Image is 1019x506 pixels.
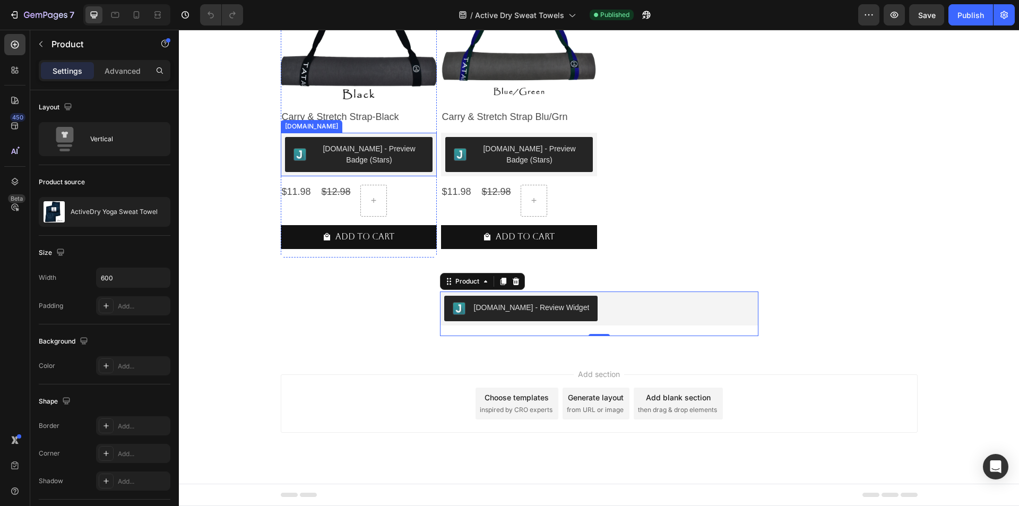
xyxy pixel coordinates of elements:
[295,272,411,284] div: [DOMAIN_NAME] - Review Widget
[53,65,82,76] p: Settings
[275,118,288,131] img: Judgeme.png
[296,114,405,136] div: [DOMAIN_NAME] - Preview Badge (Stars)
[957,10,984,21] div: Publish
[39,394,73,409] div: Shape
[388,375,445,385] span: from URL or image
[90,127,155,151] div: Vertical
[8,194,25,203] div: Beta
[200,4,243,25] div: Undo/Redo
[118,302,168,311] div: Add...
[118,477,168,486] div: Add...
[389,362,445,373] div: Generate layout
[118,362,168,371] div: Add...
[10,113,25,122] div: 450
[39,421,59,431] div: Border
[179,30,1019,506] iframe: Design area
[70,8,74,21] p: 7
[265,266,419,291] button: Judge.me - Review Widget
[105,65,141,76] p: Advanced
[459,375,538,385] span: then drag & drop elements
[39,476,63,486] div: Shadow
[274,247,303,256] div: Product
[470,10,473,21] span: /
[306,362,370,373] div: Choose templates
[475,10,564,21] span: Active Dry Sweat Towels
[39,177,85,187] div: Product source
[4,4,79,25] button: 7
[274,272,287,285] img: Judgeme.png
[71,208,158,216] p: ActiveDry Yoga Sweat Towel
[262,80,418,95] h2: Carry & Stretch Strap Blu/Grn
[983,454,1008,479] div: Open Intercom Messenger
[262,155,293,169] div: $11.98
[262,195,418,219] button: Add To cart
[118,449,168,459] div: Add...
[301,375,374,385] span: inspired by CRO experts
[39,100,74,115] div: Layout
[44,201,65,222] img: product feature img
[39,301,63,311] div: Padding
[118,422,168,431] div: Add...
[266,107,414,142] button: Judge.me - Preview Badge (Stars)
[39,246,67,260] div: Size
[39,273,56,282] div: Width
[918,11,936,20] span: Save
[39,361,55,371] div: Color
[51,38,142,50] p: Product
[467,362,532,373] div: Add blank section
[317,200,376,215] div: Add To cart
[600,10,629,20] span: Published
[909,4,944,25] button: Save
[39,335,90,349] div: Background
[948,4,993,25] button: Publish
[39,449,60,458] div: Corner
[395,339,445,350] span: Add section
[302,155,333,169] div: $12.98
[97,268,170,287] input: Auto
